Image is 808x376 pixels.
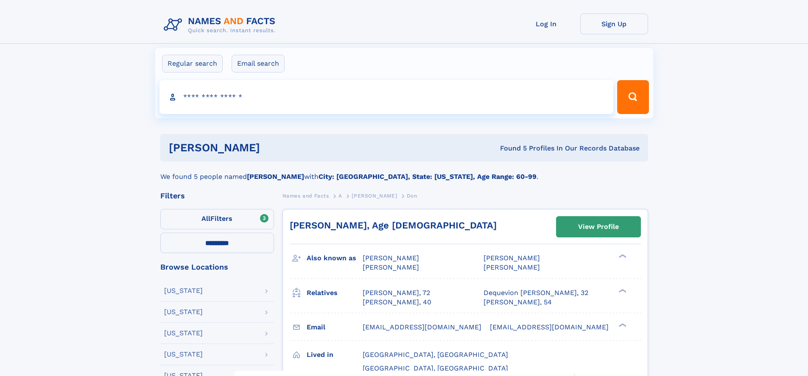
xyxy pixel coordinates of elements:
[164,309,203,315] div: [US_STATE]
[556,217,640,237] a: View Profile
[407,193,417,199] span: Don
[363,288,430,298] a: [PERSON_NAME], 72
[363,323,481,331] span: [EMAIL_ADDRESS][DOMAIN_NAME]
[307,320,363,334] h3: Email
[484,288,588,298] a: Dequevion [PERSON_NAME], 32
[352,190,397,201] a: [PERSON_NAME]
[164,351,203,358] div: [US_STATE]
[363,364,508,372] span: [GEOGRAPHIC_DATA], [GEOGRAPHIC_DATA]
[617,288,627,293] div: ❯
[338,193,342,199] span: A
[169,142,380,153] h1: [PERSON_NAME]
[307,286,363,300] h3: Relatives
[232,55,285,72] label: Email search
[164,330,203,337] div: [US_STATE]
[580,14,648,34] a: Sign Up
[282,190,329,201] a: Names and Facts
[319,173,537,181] b: City: [GEOGRAPHIC_DATA], State: [US_STATE], Age Range: 60-99
[160,263,274,271] div: Browse Locations
[160,162,648,182] div: We found 5 people named with .
[164,287,203,294] div: [US_STATE]
[307,251,363,265] h3: Also known as
[578,217,619,237] div: View Profile
[307,348,363,362] h3: Lived in
[162,55,223,72] label: Regular search
[363,263,419,271] span: [PERSON_NAME]
[352,193,397,199] span: [PERSON_NAME]
[363,298,431,307] a: [PERSON_NAME], 40
[290,220,497,231] a: [PERSON_NAME], Age [DEMOGRAPHIC_DATA]
[484,263,540,271] span: [PERSON_NAME]
[617,253,627,259] div: ❯
[247,173,304,181] b: [PERSON_NAME]
[484,298,552,307] a: [PERSON_NAME], 54
[201,214,210,223] span: All
[160,14,282,36] img: Logo Names and Facts
[363,254,419,262] span: [PERSON_NAME]
[512,14,580,34] a: Log In
[160,192,274,200] div: Filters
[363,351,508,359] span: [GEOGRAPHIC_DATA], [GEOGRAPHIC_DATA]
[617,322,627,328] div: ❯
[484,254,540,262] span: [PERSON_NAME]
[490,323,609,331] span: [EMAIL_ADDRESS][DOMAIN_NAME]
[338,190,342,201] a: A
[159,80,614,114] input: search input
[380,144,640,153] div: Found 5 Profiles In Our Records Database
[617,80,649,114] button: Search Button
[160,209,274,229] label: Filters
